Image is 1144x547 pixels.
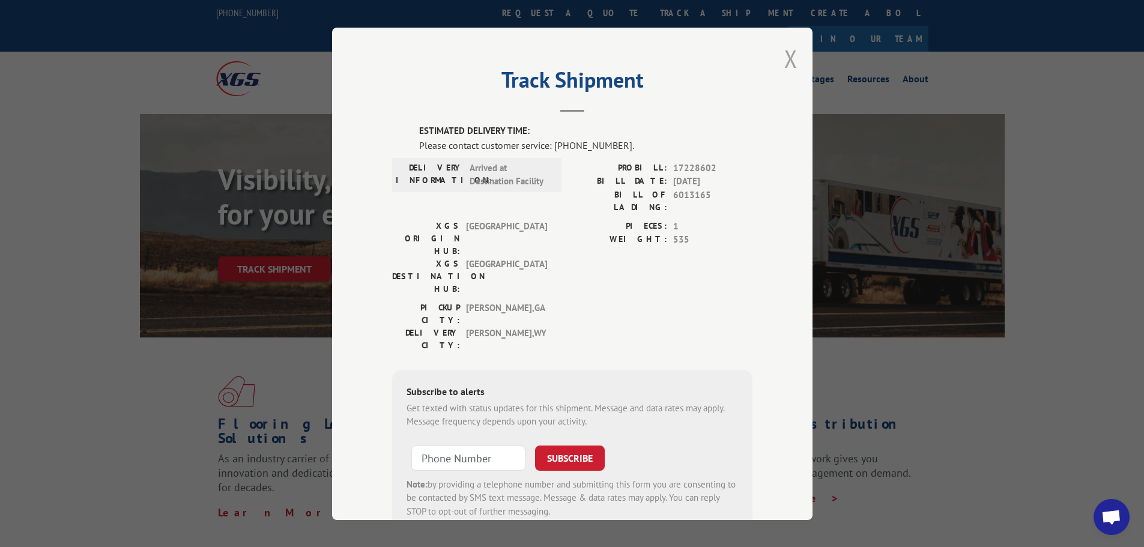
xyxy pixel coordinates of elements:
label: PIECES: [572,219,667,233]
label: ESTIMATED DELIVERY TIME: [419,124,752,138]
div: Get texted with status updates for this shipment. Message and data rates may apply. Message frequ... [407,401,738,428]
button: Close modal [784,43,797,74]
div: by providing a telephone number and submitting this form you are consenting to be contacted by SM... [407,477,738,518]
span: Arrived at Destination Facility [470,161,551,188]
label: DELIVERY INFORMATION: [396,161,464,188]
label: XGS DESTINATION HUB: [392,257,460,295]
span: 6013165 [673,188,752,213]
span: 17228602 [673,161,752,175]
button: SUBSCRIBE [535,445,605,470]
div: Please contact customer service: [PHONE_NUMBER]. [419,138,752,152]
label: PICKUP CITY: [392,301,460,326]
label: BILL OF LADING: [572,188,667,213]
div: Subscribe to alerts [407,384,738,401]
label: BILL DATE: [572,175,667,189]
div: Open chat [1094,499,1130,535]
span: [DATE] [673,175,752,189]
label: PROBILL: [572,161,667,175]
label: DELIVERY CITY: [392,326,460,351]
strong: Note: [407,478,428,489]
span: 535 [673,233,752,247]
span: [PERSON_NAME] , WY [466,326,547,351]
span: [GEOGRAPHIC_DATA] [466,219,547,257]
input: Phone Number [411,445,525,470]
span: 1 [673,219,752,233]
span: [PERSON_NAME] , GA [466,301,547,326]
span: [GEOGRAPHIC_DATA] [466,257,547,295]
label: WEIGHT: [572,233,667,247]
h2: Track Shipment [392,71,752,94]
label: XGS ORIGIN HUB: [392,219,460,257]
